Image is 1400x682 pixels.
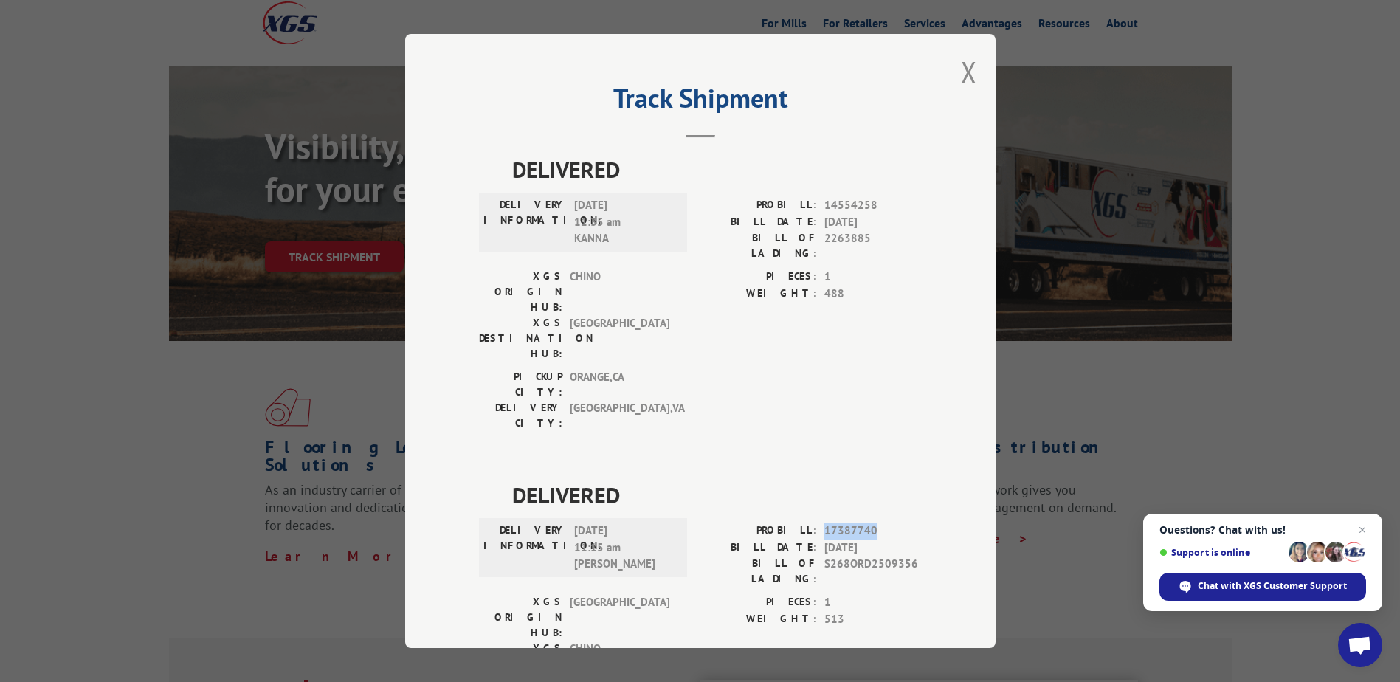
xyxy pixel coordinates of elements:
[570,369,669,400] span: ORANGE , CA
[824,286,922,303] span: 488
[700,611,817,628] label: WEIGHT:
[1198,579,1347,593] span: Chat with XGS Customer Support
[479,269,562,315] label: XGS ORIGIN HUB:
[824,214,922,231] span: [DATE]
[479,88,922,116] h2: Track Shipment
[479,315,562,362] label: XGS DESTINATION HUB:
[824,611,922,628] span: 513
[700,214,817,231] label: BILL DATE:
[824,556,922,587] span: S268ORD2509356
[824,594,922,611] span: 1
[570,269,669,315] span: CHINO
[700,556,817,587] label: BILL OF LADING:
[700,286,817,303] label: WEIGHT:
[824,523,922,540] span: 17387740
[700,523,817,540] label: PROBILL:
[1159,524,1366,536] span: Questions? Chat with us!
[479,594,562,641] label: XGS ORIGIN HUB:
[700,594,817,611] label: PIECES:
[512,153,922,186] span: DELIVERED
[483,523,567,573] label: DELIVERY INFORMATION:
[824,269,922,286] span: 1
[570,594,669,641] span: [GEOGRAPHIC_DATA]
[824,230,922,261] span: 2263885
[824,540,922,557] span: [DATE]
[824,197,922,214] span: 14554258
[570,400,669,431] span: [GEOGRAPHIC_DATA] , VA
[700,197,817,214] label: PROBILL:
[700,230,817,261] label: BILL OF LADING:
[574,523,674,573] span: [DATE] 11:15 am [PERSON_NAME]
[574,197,674,247] span: [DATE] 11:35 am KANNA
[700,269,817,286] label: PIECES:
[700,540,817,557] label: BILL DATE:
[570,315,669,362] span: [GEOGRAPHIC_DATA]
[1338,623,1382,667] div: Open chat
[479,369,562,400] label: PICKUP CITY:
[1354,521,1371,539] span: Close chat
[479,400,562,431] label: DELIVERY CITY:
[961,52,977,92] button: Close modal
[1159,547,1283,558] span: Support is online
[1159,573,1366,601] div: Chat with XGS Customer Support
[512,478,922,512] span: DELIVERED
[483,197,567,247] label: DELIVERY INFORMATION:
